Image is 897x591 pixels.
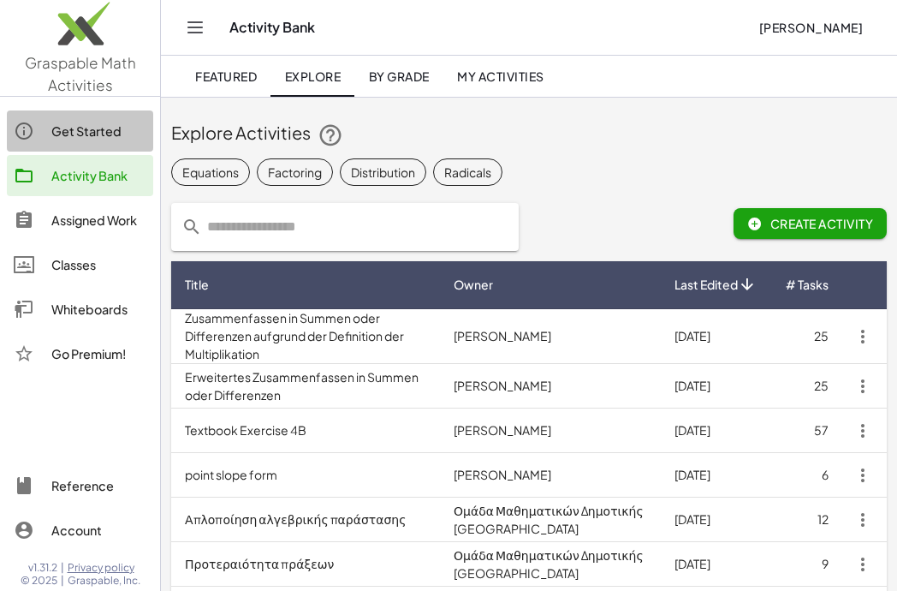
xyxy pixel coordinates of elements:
[7,110,153,152] a: Get Started
[758,20,863,35] span: [PERSON_NAME]
[25,53,136,94] span: Graspable Math Activities
[444,163,491,181] div: Radicals
[7,465,153,506] a: Reference
[284,69,341,84] span: Explore
[440,498,661,542] td: Ομάδα Μαθηματικών Δημοτικής [GEOGRAPHIC_DATA]
[771,309,842,364] td: 25
[51,121,146,141] div: Get Started
[440,453,661,498] td: [PERSON_NAME]
[661,498,771,542] td: [DATE]
[268,163,322,181] div: Factoring
[182,163,239,181] div: Equations
[771,409,842,453] td: 57
[68,561,140,575] a: Privacy policy
[171,453,440,498] td: point slope form
[181,14,209,41] button: Toggle navigation
[61,561,64,575] span: |
[674,276,738,294] span: Last Edited
[7,244,153,285] a: Classes
[7,289,153,330] a: Whiteboards
[51,343,146,364] div: Go Premium!
[661,453,771,498] td: [DATE]
[786,276,829,294] span: # Tasks
[7,155,153,196] a: Activity Bank
[771,542,842,587] td: 9
[171,498,440,542] td: Απλοποίηση αλγεβρικής παράστασης
[51,299,146,319] div: Whiteboards
[68,574,140,588] span: Graspable, Inc.
[181,217,202,237] i: prepended action
[745,12,876,43] button: [PERSON_NAME]
[771,453,842,498] td: 6
[368,69,429,84] span: By Grade
[171,364,440,409] td: Erweitertes Zusammenfassen in Summen oder Differenzen
[171,542,440,587] td: Προτεραιότητα πράξεων
[28,561,57,575] span: v1.31.2
[661,309,771,364] td: [DATE]
[51,210,146,230] div: Assigned Work
[457,69,544,84] span: My Activities
[661,364,771,409] td: [DATE]
[7,200,153,241] a: Assigned Work
[747,216,873,231] span: Create Activity
[51,475,146,496] div: Reference
[171,309,440,364] td: Zusammenfassen in Summen oder Differenzen aufgrund der Definition der Multiplikation
[195,69,257,84] span: Featured
[51,165,146,186] div: Activity Bank
[661,542,771,587] td: [DATE]
[661,409,771,453] td: [DATE]
[171,121,887,148] div: Explore Activities
[351,163,415,181] div: Distribution
[440,364,661,409] td: [PERSON_NAME]
[185,276,209,294] span: Title
[771,498,842,542] td: 12
[440,309,661,364] td: [PERSON_NAME]
[61,574,64,588] span: |
[171,409,440,453] td: Textbook Exercise 4B
[7,510,153,551] a: Account
[21,574,57,588] span: © 2025
[51,520,146,540] div: Account
[440,542,661,587] td: Ομάδα Μαθηματικών Δημοτικής [GEOGRAPHIC_DATA]
[771,364,842,409] td: 25
[440,409,661,453] td: [PERSON_NAME]
[51,254,146,275] div: Classes
[454,276,493,294] span: Owner
[734,208,887,239] button: Create Activity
